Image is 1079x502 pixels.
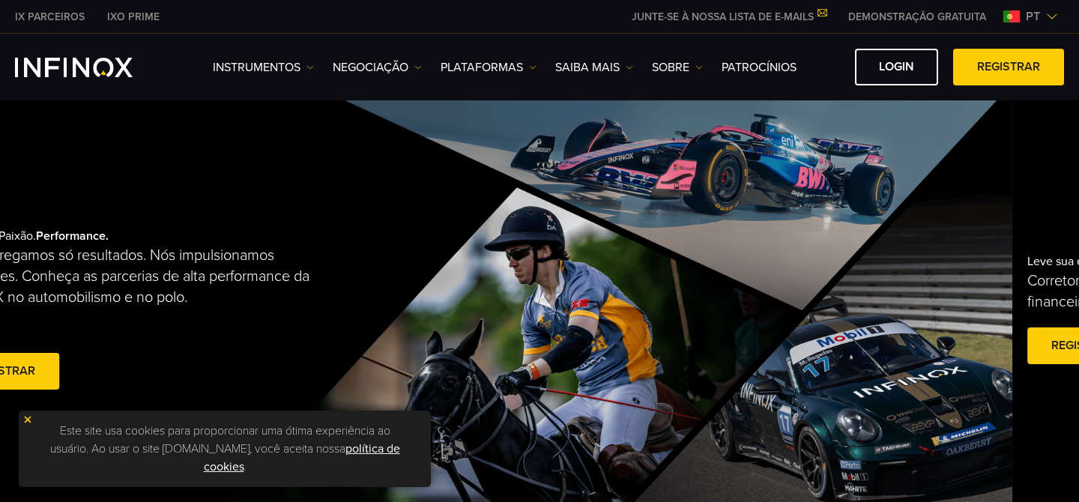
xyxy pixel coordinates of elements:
a: INFINOX [4,9,96,25]
a: INFINOX [96,9,171,25]
p: Este site usa cookies para proporcionar uma ótima experiência ao usuário. Ao usar o site [DOMAIN_... [26,418,423,480]
strong: Performance. [36,229,109,244]
a: Login [855,49,938,85]
a: PLATAFORMAS [441,58,537,76]
a: JUNTE-SE À NOSSA LISTA DE E-MAILS [620,10,837,23]
a: INFINOX Logo [15,58,168,77]
a: SOBRE [652,58,703,76]
a: Saiba mais [555,58,633,76]
img: yellow close icon [22,414,33,425]
a: INFINOX MENU [837,9,997,25]
a: Registrar [953,49,1064,85]
a: NEGOCIAÇÃO [333,58,422,76]
span: pt [1020,7,1046,25]
a: Instrumentos [213,58,314,76]
a: Patrocínios [722,58,797,76]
